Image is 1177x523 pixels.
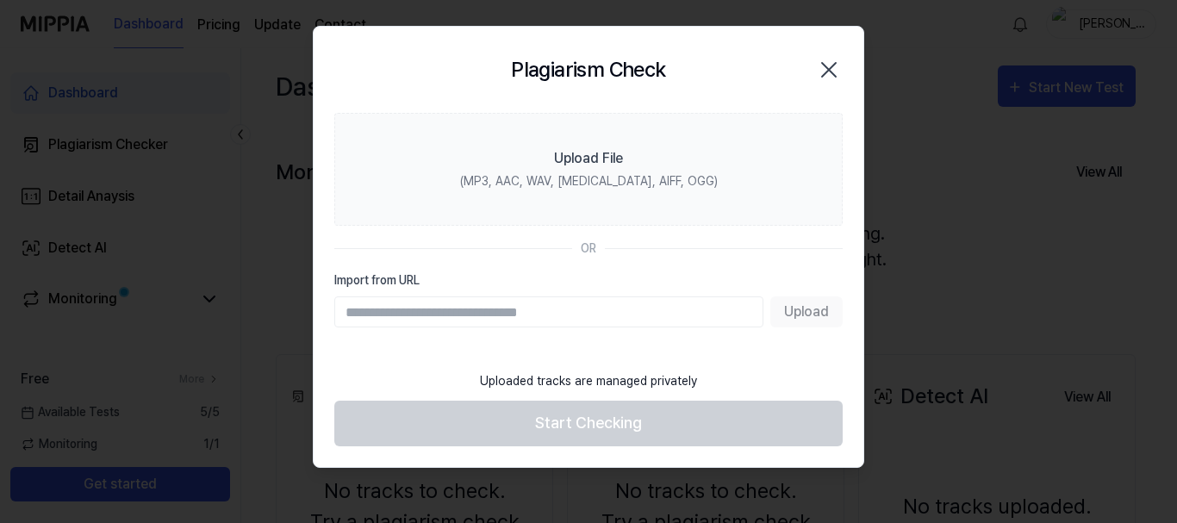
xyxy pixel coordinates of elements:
div: OR [581,240,596,258]
div: (MP3, AAC, WAV, [MEDICAL_DATA], AIFF, OGG) [460,172,718,190]
label: Import from URL [334,271,843,290]
div: Upload File [554,148,623,169]
h2: Plagiarism Check [511,54,665,85]
div: Uploaded tracks are managed privately [470,362,707,401]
